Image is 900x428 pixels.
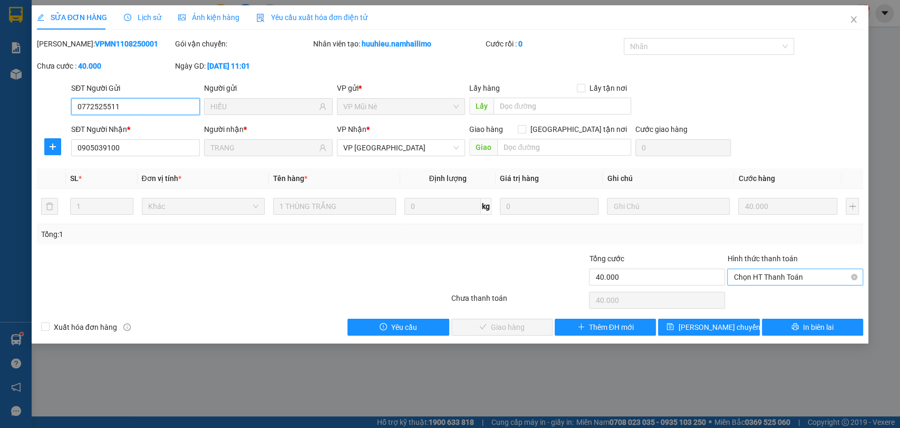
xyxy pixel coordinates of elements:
[500,198,599,215] input: 0
[577,323,585,331] span: plus
[337,82,466,94] div: VP gửi
[450,292,588,311] div: Chưa thanh toán
[210,101,317,112] input: Tên người gửi
[148,198,258,214] span: Khác
[555,319,656,336] button: plusThêm ĐH mới
[124,14,131,21] span: clock-circle
[738,198,837,215] input: 0
[343,99,459,115] span: VP Mũi Né
[481,198,491,215] span: kg
[849,15,858,24] span: close
[791,323,799,331] span: printer
[210,142,317,154] input: Tên người nhận
[678,321,778,333] span: [PERSON_NAME] chuyển hoàn
[635,125,688,134] label: Cước giao hàng
[273,198,396,215] input: VD: Bàn, Ghế
[497,139,631,156] input: Dọc đường
[733,269,857,285] span: Chọn HT Thanh Toán
[380,323,387,331] span: exclamation-circle
[41,229,348,240] div: Tổng: 1
[635,139,731,156] input: Cước giao hàng
[178,14,186,21] span: picture
[589,321,634,333] span: Thêm ĐH mới
[70,174,79,183] span: SL
[451,319,553,336] button: checkGiao hàng
[124,13,161,22] span: Lịch sử
[518,40,522,48] b: 0
[37,60,173,72] div: Chưa cước :
[256,13,367,22] span: Yêu cầu xuất hóa đơn điện tử
[469,139,497,156] span: Giao
[71,123,200,135] div: SĐT Người Nhận
[589,254,624,263] span: Tổng cước
[343,140,459,156] span: VP Nha Trang
[175,60,311,72] div: Ngày GD:
[37,14,44,21] span: edit
[469,84,500,92] span: Lấy hàng
[391,321,417,333] span: Yêu cầu
[313,38,483,50] div: Nhân viên tạo:
[500,174,539,183] span: Giá trị hàng
[585,82,631,94] span: Lấy tận nơi
[204,123,333,135] div: Người nhận
[71,82,200,94] div: SĐT Người Gửi
[319,144,326,151] span: user
[337,125,366,134] span: VP Nhận
[493,98,631,115] input: Dọc đường
[469,125,503,134] span: Giao hàng
[526,123,631,135] span: [GEOGRAPHIC_DATA] tận nơi
[45,142,61,151] span: plus
[851,274,857,280] span: close-circle
[362,40,431,48] b: huuhieu.namhailimo
[666,323,674,331] span: save
[207,62,250,70] b: [DATE] 11:01
[273,174,307,183] span: Tên hàng
[175,38,311,50] div: Gói vận chuyển:
[41,198,58,215] button: delete
[603,168,734,189] th: Ghi chú
[37,13,107,22] span: SỬA ĐƠN HÀNG
[839,5,868,35] button: Close
[319,103,326,110] span: user
[738,174,775,183] span: Cước hàng
[347,319,449,336] button: exclamation-circleYêu cầu
[50,321,121,333] span: Xuất hóa đơn hàng
[469,98,493,115] span: Lấy
[95,40,158,48] b: VPMN1108250001
[37,38,173,50] div: [PERSON_NAME]:
[78,62,101,70] b: 40.000
[178,13,239,22] span: Ảnh kiện hàng
[123,324,131,331] span: info-circle
[658,319,759,336] button: save[PERSON_NAME] chuyển hoàn
[256,14,265,22] img: icon
[607,198,730,215] input: Ghi Chú
[204,82,333,94] div: Người gửi
[846,198,859,215] button: plus
[486,38,622,50] div: Cước rồi :
[44,138,61,155] button: plus
[727,254,797,263] label: Hình thức thanh toán
[762,319,863,336] button: printerIn biên lai
[429,174,467,183] span: Định lượng
[142,174,181,183] span: Đơn vị tính
[803,321,834,333] span: In biên lai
